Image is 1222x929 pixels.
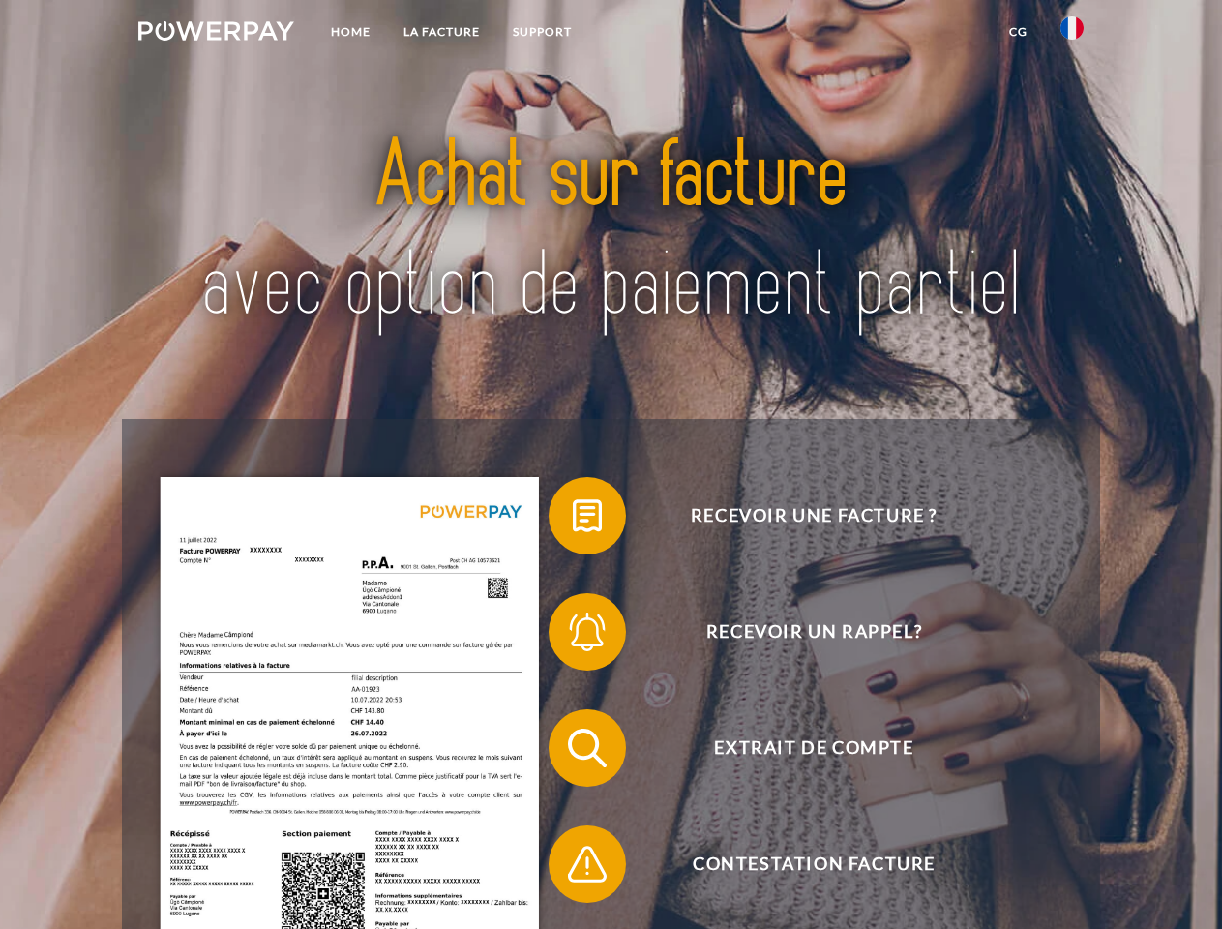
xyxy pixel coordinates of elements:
[185,93,1037,371] img: title-powerpay_fr.svg
[577,477,1051,554] span: Recevoir une facture ?
[563,608,611,656] img: qb_bell.svg
[563,492,611,540] img: qb_bill.svg
[1060,16,1084,40] img: fr
[496,15,588,49] a: Support
[314,15,387,49] a: Home
[563,840,611,888] img: qb_warning.svg
[387,15,496,49] a: LA FACTURE
[549,709,1052,787] button: Extrait de compte
[138,21,294,41] img: logo-powerpay-white.svg
[577,593,1051,671] span: Recevoir un rappel?
[993,15,1044,49] a: CG
[549,477,1052,554] button: Recevoir une facture ?
[563,724,611,772] img: qb_search.svg
[577,709,1051,787] span: Extrait de compte
[577,825,1051,903] span: Contestation Facture
[549,825,1052,903] button: Contestation Facture
[549,593,1052,671] button: Recevoir un rappel?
